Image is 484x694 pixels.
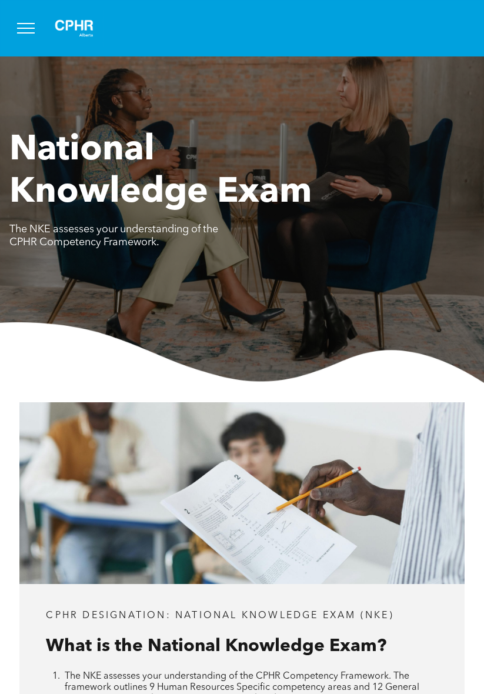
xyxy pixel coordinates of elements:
[9,224,218,248] span: The NKE assesses your understanding of the CPHR Competency Framework.
[46,638,386,655] span: What is the National Knowledge Exam?
[46,611,393,620] span: CPHR DESIGNATION: National Knowledge Exam (NKE)
[9,133,312,211] span: National Knowledge Exam
[11,13,41,44] button: menu
[45,9,104,47] img: A white background with a few lines on it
